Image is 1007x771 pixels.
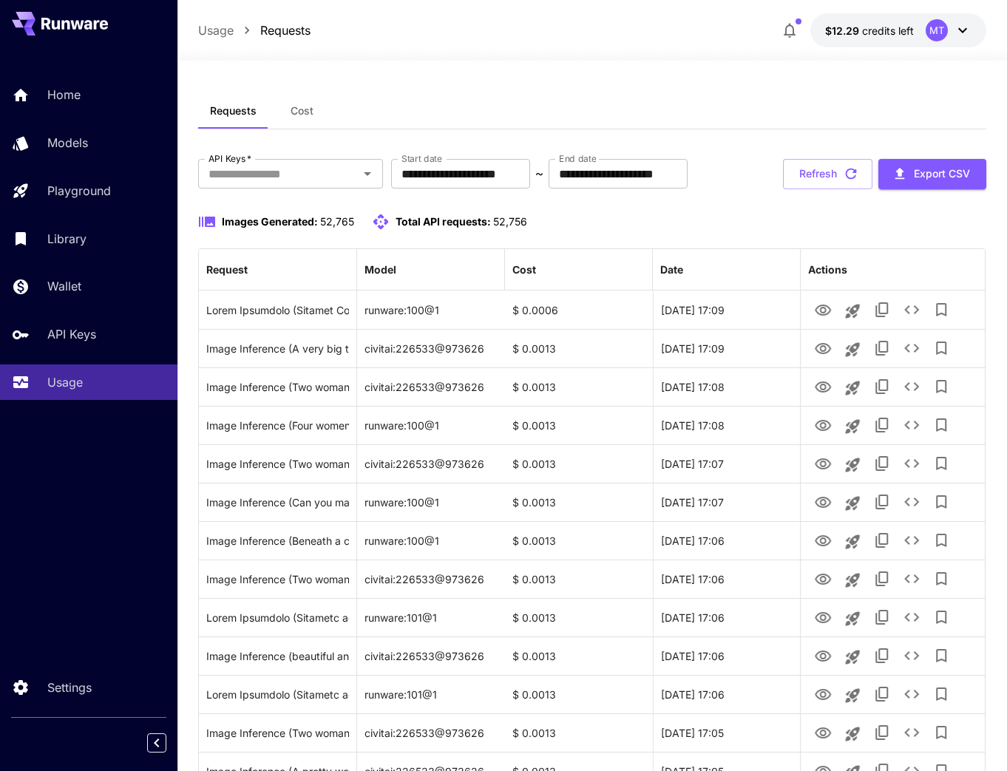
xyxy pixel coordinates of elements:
[653,636,801,675] div: 28 Aug, 2025 17:06
[47,86,81,103] p: Home
[505,521,653,560] div: $ 0.0013
[505,329,653,367] div: $ 0.0013
[206,714,349,752] div: Click to copy prompt
[357,291,505,329] div: runware:100@1
[357,713,505,752] div: civitai:226533@973626
[357,675,505,713] div: runware:101@1
[808,410,838,440] button: View Image
[897,449,926,478] button: See details
[505,636,653,675] div: $ 0.0013
[357,406,505,444] div: runware:100@1
[260,21,311,39] p: Requests
[897,487,926,517] button: See details
[926,333,956,363] button: Add to library
[867,641,897,670] button: Copy TaskUUID
[206,599,349,636] div: Click to copy prompt
[926,602,956,632] button: Add to library
[867,526,897,555] button: Copy TaskUUID
[808,563,838,594] button: View Image
[47,134,88,152] p: Models
[867,487,897,517] button: Copy TaskUUID
[535,165,543,183] p: ~
[653,713,801,752] div: 28 Aug, 2025 17:05
[653,598,801,636] div: 28 Aug, 2025 17:06
[198,21,234,39] a: Usage
[808,486,838,517] button: View Image
[505,483,653,521] div: $ 0.0013
[867,295,897,325] button: Copy TaskUUID
[493,215,527,228] span: 52,756
[206,291,349,329] div: Click to copy prompt
[867,333,897,363] button: Copy TaskUUID
[206,560,349,598] div: Click to copy prompt
[401,152,442,165] label: Start date
[320,215,354,228] span: 52,765
[897,410,926,440] button: See details
[505,598,653,636] div: $ 0.0013
[505,713,653,752] div: $ 0.0013
[505,291,653,329] div: $ 0.0006
[357,636,505,675] div: civitai:226533@973626
[653,483,801,521] div: 28 Aug, 2025 17:07
[357,444,505,483] div: civitai:226533@973626
[198,21,311,39] nav: breadcrumb
[653,521,801,560] div: 28 Aug, 2025 17:06
[897,718,926,747] button: See details
[897,295,926,325] button: See details
[838,296,867,326] button: Launch in playground
[808,371,838,401] button: View Image
[291,104,313,118] span: Cost
[838,642,867,672] button: Launch in playground
[783,159,872,189] button: Refresh
[365,263,396,276] div: Model
[862,24,914,37] span: credits left
[926,564,956,594] button: Add to library
[505,444,653,483] div: $ 0.0013
[505,560,653,598] div: $ 0.0013
[653,675,801,713] div: 28 Aug, 2025 17:06
[206,407,349,444] div: Click to copy prompt
[867,564,897,594] button: Copy TaskUUID
[559,152,596,165] label: End date
[825,23,914,38] div: $12.28567
[357,367,505,406] div: civitai:226533@973626
[838,412,867,441] button: Launch in playground
[47,679,92,696] p: Settings
[47,373,83,391] p: Usage
[222,215,318,228] span: Images Generated:
[926,449,956,478] button: Add to library
[867,602,897,632] button: Copy TaskUUID
[926,718,956,747] button: Add to library
[897,641,926,670] button: See details
[653,291,801,329] div: 28 Aug, 2025 17:09
[897,526,926,555] button: See details
[147,733,166,753] button: Collapse sidebar
[47,277,81,295] p: Wallet
[808,602,838,632] button: View Image
[396,215,491,228] span: Total API requests:
[808,640,838,670] button: View Image
[926,641,956,670] button: Add to library
[808,717,838,747] button: View Image
[897,333,926,363] button: See details
[926,487,956,517] button: Add to library
[210,104,257,118] span: Requests
[926,19,948,41] div: MT
[838,373,867,403] button: Launch in playground
[838,527,867,557] button: Launch in playground
[926,679,956,709] button: Add to library
[897,372,926,401] button: See details
[926,295,956,325] button: Add to library
[357,163,378,184] button: Open
[208,152,251,165] label: API Keys
[838,604,867,634] button: Launch in playground
[357,521,505,560] div: runware:100@1
[897,602,926,632] button: See details
[867,679,897,709] button: Copy TaskUUID
[357,598,505,636] div: runware:101@1
[47,230,87,248] p: Library
[838,565,867,595] button: Launch in playground
[660,263,683,276] div: Date
[878,159,986,189] button: Export CSV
